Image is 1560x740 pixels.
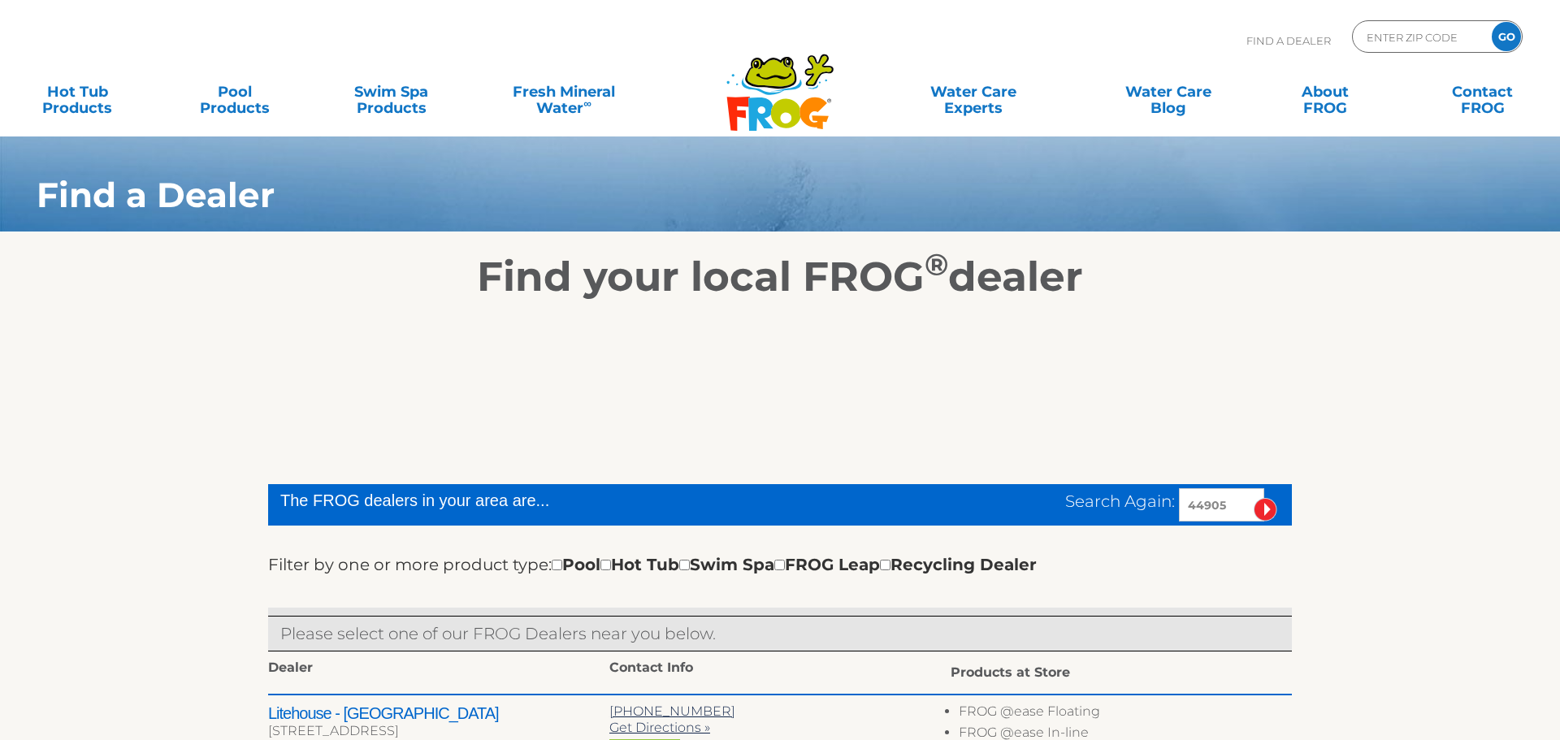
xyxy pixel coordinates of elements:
[925,246,948,283] sup: ®
[268,552,552,578] label: Filter by one or more product type:
[268,660,609,681] div: Dealer
[487,76,640,108] a: Fresh MineralWater∞
[280,488,786,513] div: The FROG dealers in your area are...
[1422,76,1544,108] a: ContactFROG
[609,703,735,719] a: [PHONE_NUMBER]
[1246,20,1331,61] p: Find A Dealer
[1254,498,1277,521] input: Submit
[1264,76,1386,108] a: AboutFROG
[717,32,843,132] img: Frog Products Logo
[268,723,609,739] div: [STREET_ADDRESS]
[37,175,1394,214] h1: Find a Dealer
[280,621,1280,647] p: Please select one of our FROG Dealers near you below.
[268,703,609,723] h2: Litehouse - [GEOGRAPHIC_DATA]
[609,660,951,681] div: Contact Info
[873,76,1072,108] a: Water CareExperts
[1107,76,1229,108] a: Water CareBlog
[331,76,453,108] a: Swim SpaProducts
[16,76,138,108] a: Hot TubProducts
[583,97,591,110] sup: ∞
[959,703,1292,725] li: FROG @ease Floating
[173,76,295,108] a: PoolProducts
[1492,22,1521,51] input: GO
[1065,491,1175,511] span: Search Again:
[12,253,1548,301] h2: Find your local FROG dealer
[552,552,1037,578] div: Pool Hot Tub Swim Spa FROG Leap Recycling Dealer
[609,720,710,735] a: Get Directions »
[951,660,1292,686] div: Products at Store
